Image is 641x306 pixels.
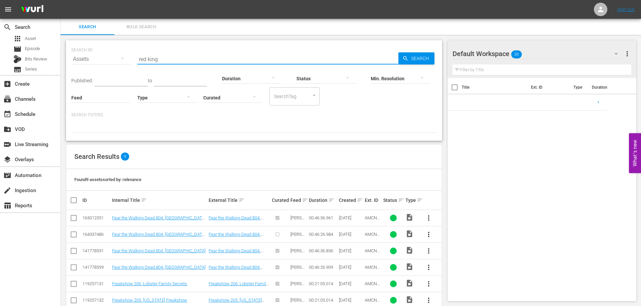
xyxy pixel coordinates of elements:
[309,281,336,286] div: 00:21:05.014
[3,80,11,88] span: Create
[25,66,37,73] span: Series
[148,78,152,83] span: to
[209,248,263,258] a: Fear the Walking Dead 804: [GEOGRAPHIC_DATA]
[629,133,641,173] button: Open Feedback Widget
[13,55,22,63] div: Bits Review
[82,298,110,303] div: 119257132
[290,281,305,296] span: [PERSON_NAME] Feed
[71,112,437,118] p: Search Filters:
[209,232,263,247] a: Fear the Walking Dead 804: [GEOGRAPHIC_DATA][PERSON_NAME]
[339,281,363,286] div: [DATE]
[328,197,334,203] span: sort
[3,110,11,118] span: Schedule
[357,197,363,203] span: sort
[339,215,363,220] div: [DATE]
[617,7,635,12] a: Sign Out
[82,248,110,253] div: 141778591
[82,198,110,203] div: ID
[309,215,336,220] div: 00:46:36.961
[623,50,631,58] span: more_vert
[25,35,36,42] span: Asset
[112,215,206,225] a: Fear the Walking Dead 804: [GEOGRAPHIC_DATA][PERSON_NAME]
[421,226,437,243] button: more_vert
[3,95,11,103] span: Channels
[290,232,305,247] span: [PERSON_NAME] Feed
[13,65,22,74] span: Series
[309,298,336,303] div: 00:21:05.014
[425,230,433,238] span: more_vert
[405,296,414,304] span: Video
[3,171,11,179] span: Automation
[405,196,418,204] div: Type
[405,263,414,271] span: Video
[25,56,47,62] span: Bits Review
[365,215,380,230] span: AMCNVR0000057214
[408,52,434,64] span: Search
[13,45,22,53] span: Episode
[121,152,129,161] span: 9
[421,210,437,226] button: more_vert
[13,35,22,43] span: Asset
[398,197,404,203] span: sort
[425,214,433,222] span: more_vert
[112,281,187,286] a: Freakshow 206: Lobster Family Secrets
[74,152,119,161] span: Search Results
[74,177,141,182] span: Found 9 assets sorted by: relevance
[462,78,527,97] th: Title
[25,45,40,52] span: Episode
[339,265,363,270] div: [DATE]
[365,281,380,296] span: AMCNVR0000007397
[82,265,110,270] div: 141778599
[71,50,131,69] div: Assets
[569,78,588,97] th: Type
[290,215,305,230] span: [PERSON_NAME] Feed
[3,202,11,210] span: Reports
[365,198,381,203] div: Ext. ID
[82,281,110,286] div: 119257131
[3,23,11,31] span: search
[425,280,433,288] span: more_vert
[365,265,380,280] span: AMCNVR0000060783
[398,52,434,64] button: Search
[209,265,263,275] a: Fear the Walking Dead 804: [GEOGRAPHIC_DATA]
[239,197,245,203] span: sort
[588,78,628,97] th: Duration
[309,232,336,237] div: 00:46:26.984
[141,197,147,203] span: sort
[365,232,380,247] span: AMCNVR0000057304
[65,23,110,31] span: Search
[417,197,423,203] span: sort
[453,44,624,63] div: Default Workspace
[405,279,414,287] span: Video
[339,298,363,303] div: [DATE]
[112,248,206,253] a: Fear the Walking Dead 804: [GEOGRAPHIC_DATA]
[365,248,380,263] span: AMCNVR0000060771
[3,140,11,148] span: Live Streaming
[527,78,570,97] th: Ext. ID
[339,248,363,253] div: [DATE]
[421,243,437,259] button: more_vert
[272,198,288,203] div: Curated
[112,232,206,242] a: Fear the Walking Dead 804: [GEOGRAPHIC_DATA][PERSON_NAME]
[112,298,187,303] a: Freakshow 205: [US_STATE] Freakshow
[421,259,437,275] button: more_vert
[425,296,433,304] span: more_vert
[209,281,269,291] a: Freakshow 206: Lobster Family Secrets
[82,232,110,237] div: 164337486
[290,248,305,263] span: [PERSON_NAME] Feed
[118,23,164,31] span: Bulk Search
[112,196,207,204] div: Internal Title
[3,156,11,164] span: Overlays
[4,5,12,13] span: menu
[421,276,437,292] button: more_vert
[405,246,414,254] span: Video
[425,263,433,271] span: more_vert
[309,248,336,253] div: 00:46:36.836
[302,197,308,203] span: sort
[511,47,522,61] span: 30
[309,265,336,270] div: 00:46:26.909
[290,196,307,204] div: Feed
[339,232,363,237] div: [DATE]
[209,196,270,204] div: External Title
[82,215,110,220] div: 163012351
